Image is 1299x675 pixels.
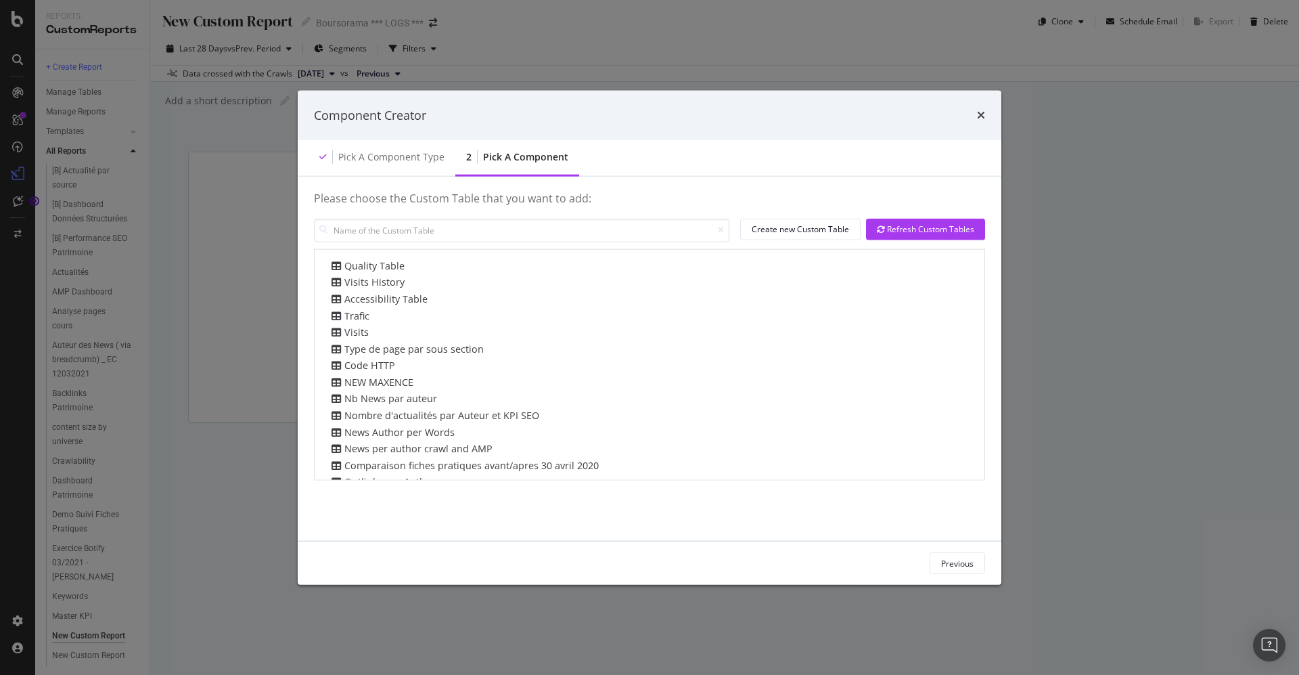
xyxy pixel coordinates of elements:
div: News per author crawl and AMP [328,442,493,456]
div: Comparaison fiches pratiques avant/apres 30 avril 2020 [328,458,599,473]
div: Previous [941,557,974,569]
div: Quality Table [328,259,405,273]
div: Visits History [328,276,405,290]
div: Trafic [328,309,369,323]
div: Type de page par sous section [328,342,484,356]
div: Code HTTP [328,359,395,373]
div: Visits [328,326,369,340]
div: Nombre d'actualités par Auteur et KPI SEO [328,409,539,423]
div: Pick a Component type [338,150,445,164]
h4: Please choose the Custom Table that you want to add: [314,193,985,219]
button: Refresh Custom Tables [866,218,985,240]
div: Accessibility Table [328,292,428,307]
div: times [977,106,985,124]
a: Create new Custom Table [735,218,861,242]
input: Name of the Custom Table [314,218,729,242]
div: Outlinks per Author [328,475,436,489]
div: Component Creator [314,106,426,124]
div: 2 [466,150,472,164]
div: Open Intercom Messenger [1253,629,1285,661]
div: News Author per Words [328,425,455,439]
button: Previous [930,552,985,574]
div: NEW MAXENCE [328,375,413,389]
div: Refresh Custom Tables [877,223,974,235]
button: Create new Custom Table [740,218,861,240]
div: modal [298,90,1001,585]
div: Create new Custom Table [752,223,849,235]
div: Nb News par auteur [328,392,437,406]
div: Pick a Component [483,150,568,164]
